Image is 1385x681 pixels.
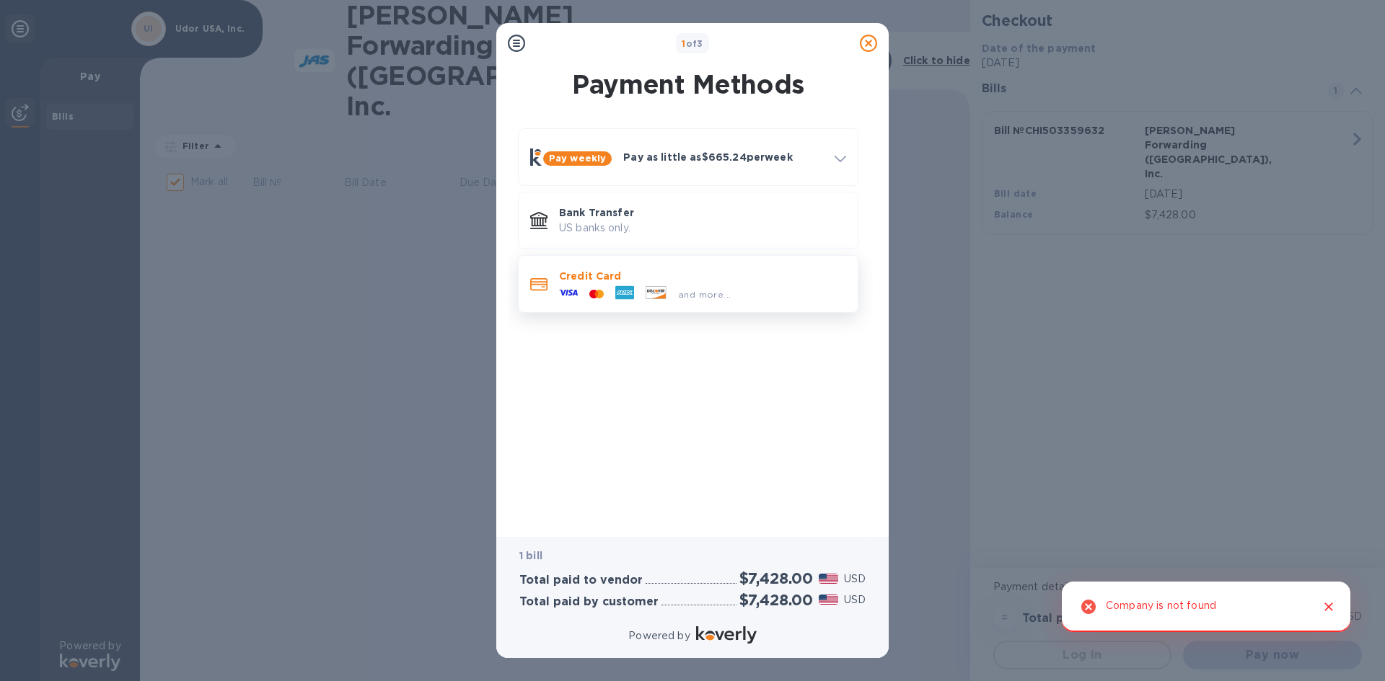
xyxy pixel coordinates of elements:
img: USD [819,574,838,584]
b: Pay weekly [549,153,606,164]
p: Credit Card [559,269,846,283]
h3: Total paid by customer [519,595,659,609]
h2: $7,428.00 [739,591,813,609]
h1: Payment Methods [515,69,861,99]
img: Logo [696,626,757,644]
p: USD [844,571,866,587]
p: US banks only. [559,221,846,236]
p: Powered by [628,628,690,644]
p: USD [844,592,866,607]
img: USD [819,595,838,605]
p: Pay as little as $665.24 per week [623,150,823,164]
span: and more... [678,289,731,300]
p: Bank Transfer [559,205,846,220]
b: of 3 [682,38,703,49]
span: 1 [682,38,685,49]
h2: $7,428.00 [739,569,813,587]
b: 1 bill [519,550,542,561]
div: Company is not found [1106,593,1216,620]
h3: Total paid to vendor [519,574,643,587]
button: Close [1319,597,1338,616]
